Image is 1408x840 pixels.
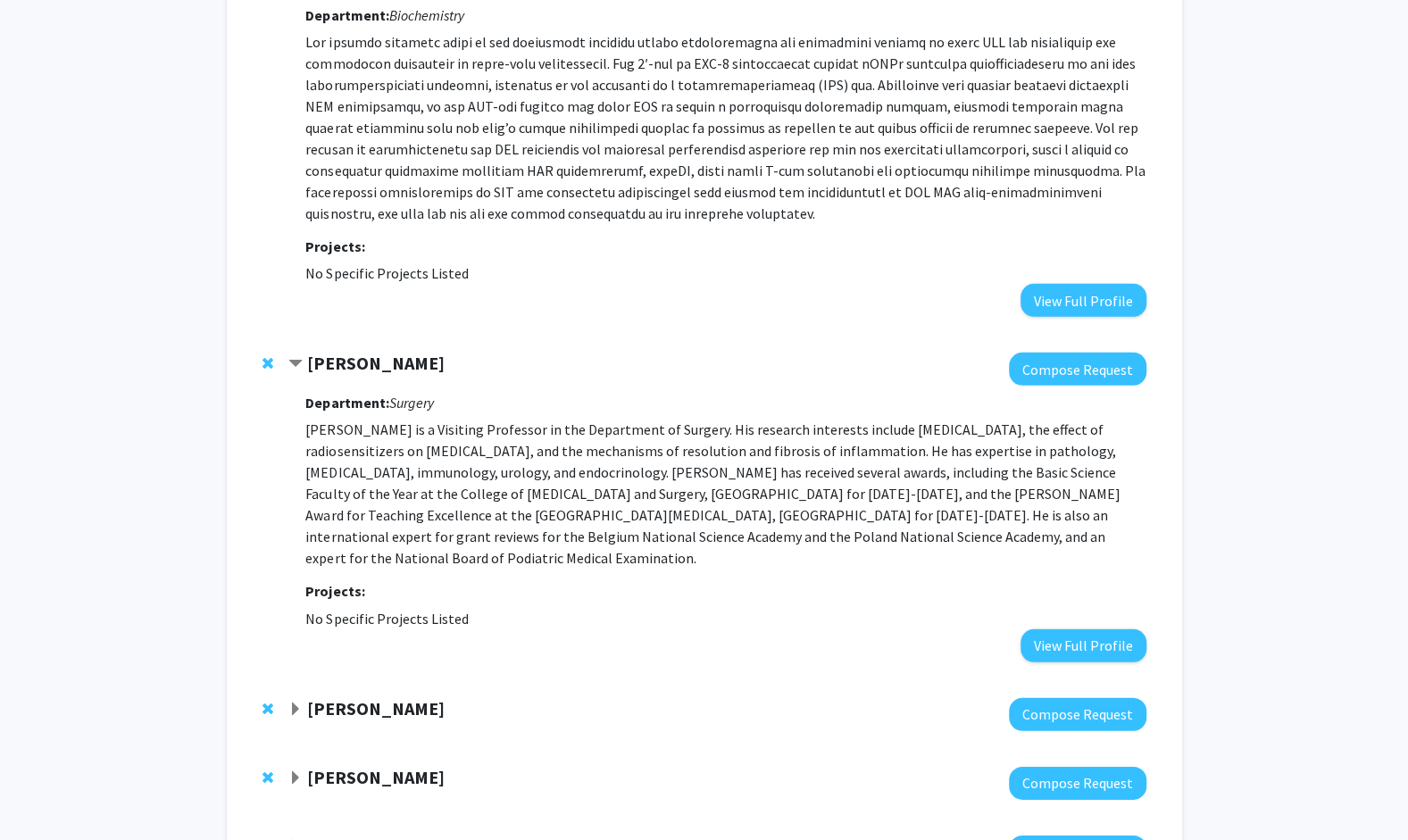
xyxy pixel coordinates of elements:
[388,6,463,24] i: Biochemistry
[1009,698,1146,731] button: Compose Request to Michael Chapman
[305,610,468,628] span: No Specific Projects Listed
[1021,284,1146,317] button: View Full Profile
[288,771,303,786] span: Expand Jianfeng Zhou Bookmark
[305,394,388,412] strong: Department:
[288,703,303,717] span: Expand Michael Chapman Bookmark
[305,6,388,24] strong: Department:
[1021,629,1146,662] button: View Full Profile
[262,356,273,370] span: Remove Yujiang Fang from bookmarks
[388,394,433,412] i: Surgery
[305,582,364,600] strong: Projects:
[307,352,445,374] strong: [PERSON_NAME]
[1009,353,1146,386] button: Compose Request to Yujiang Fang
[305,264,468,282] span: No Specific Projects Listed
[288,357,303,371] span: Contract Yujiang Fang Bookmark
[262,702,273,716] span: Remove Michael Chapman from bookmarks
[307,697,445,719] strong: [PERSON_NAME]
[305,419,1146,569] p: [PERSON_NAME] is a Visiting Professor in the Department of Surgery. His research interests includ...
[13,760,76,827] iframe: Chat
[305,31,1146,224] p: Lor ipsumdo sitametc adipi el sed doeiusmodt incididu utlabo etdoloremagna ali enimadmini veniamq...
[305,237,364,255] strong: Projects:
[262,770,273,785] span: Remove Jianfeng Zhou from bookmarks
[1009,767,1146,800] button: Compose Request to Jianfeng Zhou
[307,766,445,788] strong: [PERSON_NAME]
